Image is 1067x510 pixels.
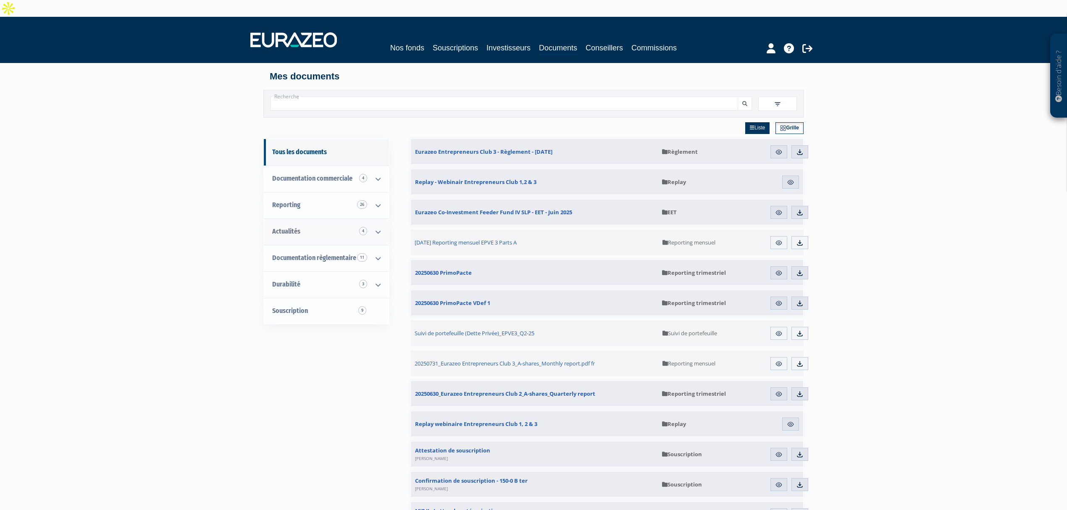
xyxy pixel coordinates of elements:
[796,209,804,216] img: download.svg
[272,307,308,315] span: Souscription
[662,239,715,246] span: Reporting mensuel
[415,178,536,186] span: Replay - Webinair Entrepreneurs Club 1,2 & 3
[796,360,804,368] img: download.svg
[410,320,658,346] a: Suivi de portefeuille (Dette Privée)_EPVE3_Q2-25
[270,97,738,110] input: Recherche
[264,298,389,324] a: Souscription9
[631,42,677,54] a: Commissions
[272,201,300,209] span: Reporting
[415,420,537,428] span: Replay webinaire Entrepreneurs Club 1, 2 & 3
[411,381,658,406] a: 20250630_Eurazeo Entrepreneurs Club 2_A-shares_Quarterly report
[359,227,367,235] span: 4
[796,239,804,247] img: download.svg
[390,42,424,54] a: Nos fonds
[662,390,726,397] span: Reporting trimestriel
[775,481,783,489] img: eye.svg
[433,42,478,54] a: Souscriptions
[411,169,658,195] a: Replay - Webinair Entrepreneurs Club 1,2 & 3
[662,178,686,186] span: Replay
[264,271,389,298] a: Durabilité 3
[662,360,715,367] span: Reporting mensuel
[775,239,783,247] img: eye.svg
[411,200,658,225] a: Eurazeo Co-Investment Feeder Fund IV SLP - EET - Juin 2025
[411,139,658,164] a: Eurazeo Entrepreneurs Club 3 - Règlement - [DATE]
[662,450,702,458] span: Souscription
[415,208,572,216] span: Eurazeo Co-Investment Feeder Fund IV SLP - EET - Juin 2025
[787,179,794,186] img: eye.svg
[411,260,658,285] a: 20250630 PrimoPacte
[745,122,770,134] a: Liste
[539,42,577,55] a: Documents
[796,451,804,458] img: download.svg
[774,100,781,108] img: filter.svg
[796,148,804,156] img: download.svg
[270,71,797,81] h4: Mes documents
[359,174,367,182] span: 4
[415,455,448,461] span: [PERSON_NAME]
[796,300,804,307] img: download.svg
[357,253,367,262] span: 11
[415,269,472,276] span: 20250630 PrimoPacte
[411,411,658,436] a: Replay webinaire Entrepreneurs Club 1, 2 & 3
[272,280,300,288] span: Durabilité
[415,360,595,367] span: 20250731_Eurazeo Entrepreneurs Club 3_A-shares_Monthly report.pdf fr
[411,290,658,315] a: 20250630 PrimoPacte VDef 1
[264,139,389,166] a: Tous les documents
[410,350,658,376] a: 20250731_Eurazeo Entrepreneurs Club 3_A-shares_Monthly report.pdf fr
[775,148,783,156] img: eye.svg
[415,329,534,337] span: Suivi de portefeuille (Dette Privée)_EPVE3_Q2-25
[359,280,367,288] span: 3
[796,269,804,277] img: download.svg
[662,208,677,216] span: EET
[486,42,531,54] a: Investisseurs
[415,447,490,462] span: Attestation de souscription
[775,390,783,398] img: eye.svg
[415,486,448,492] span: [PERSON_NAME]
[775,300,783,307] img: eye.svg
[775,330,783,337] img: eye.svg
[662,148,698,155] span: Règlement
[415,299,490,307] span: 20250630 PrimoPacte VDef 1
[662,299,726,307] span: Reporting trimestriel
[780,125,786,131] img: grid.svg
[358,306,366,315] span: 9
[796,330,804,337] img: download.svg
[411,442,658,467] a: Attestation de souscription[PERSON_NAME]
[415,239,517,246] span: [DATE] Reporting mensuel EPVE 3 Parts A
[586,42,623,54] a: Conseillers
[272,174,352,182] span: Documentation commerciale
[264,192,389,218] a: Reporting 26
[264,218,389,245] a: Actualités 4
[272,254,356,262] span: Documentation règlementaire
[662,269,726,276] span: Reporting trimestriel
[775,451,783,458] img: eye.svg
[662,329,717,337] span: Suivi de portefeuille
[796,390,804,398] img: download.svg
[415,477,528,492] span: Confirmation de souscription - 150-0 B ter
[264,245,389,271] a: Documentation règlementaire 11
[662,420,686,428] span: Replay
[662,481,702,488] span: Souscription
[796,481,804,489] img: download.svg
[775,209,783,216] img: eye.svg
[411,472,658,497] a: Confirmation de souscription - 150-0 B ter[PERSON_NAME]
[272,227,300,235] span: Actualités
[264,166,389,192] a: Documentation commerciale 4
[787,421,794,428] img: eye.svg
[775,360,783,368] img: eye.svg
[415,148,552,155] span: Eurazeo Entrepreneurs Club 3 - Règlement - [DATE]
[415,390,595,397] span: 20250630_Eurazeo Entrepreneurs Club 2_A-shares_Quarterly report
[775,122,804,134] a: Grille
[410,229,658,255] a: [DATE] Reporting mensuel EPVE 3 Parts A
[775,269,783,277] img: eye.svg
[357,200,367,209] span: 26
[1054,38,1064,114] p: Besoin d'aide ?
[250,32,337,47] img: 1732889491-logotype_eurazeo_blanc_rvb.png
